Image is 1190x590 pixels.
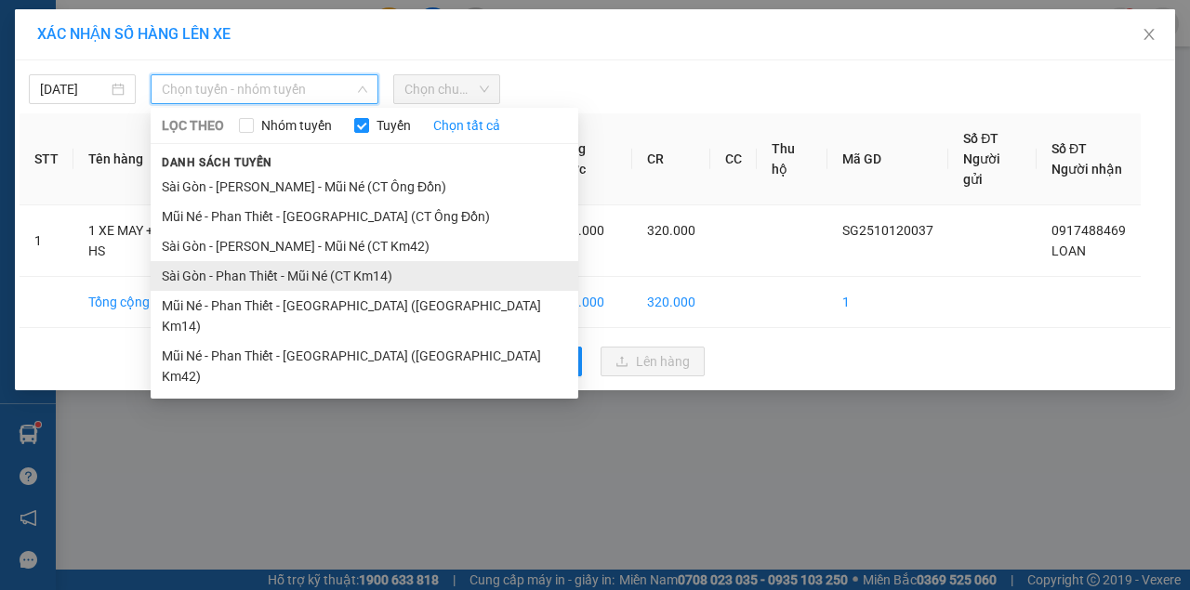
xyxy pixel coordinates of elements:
span: 320.000 [556,223,604,238]
li: Sài Gòn - Phan Thiết - Mũi Né (CT Km14) [151,261,578,291]
span: Chọn tuyến - nhóm tuyến [162,75,367,103]
button: Close [1123,9,1175,61]
th: CC [710,113,757,205]
span: SG2510120037 [842,223,933,238]
td: 320.000 [632,277,710,328]
li: Mũi Né - Phan Thiết - [GEOGRAPHIC_DATA] ([GEOGRAPHIC_DATA] Km42) [151,341,578,391]
td: 1 [827,277,948,328]
button: uploadLên hàng [601,347,705,376]
th: Mã GD [827,113,948,205]
span: LỌC THEO [162,115,224,136]
span: Danh sách tuyến [151,154,284,171]
th: STT [20,113,73,205]
span: 0917488469 [1051,223,1126,238]
span: Chọn chuyến [404,75,489,103]
span: Số ĐT [1051,141,1087,156]
span: 320.000 [647,223,695,238]
th: Tên hàng [73,113,194,205]
span: close [1142,27,1157,42]
td: 1 XE MAY + 1 HS [73,205,194,277]
li: Sài Gòn - [PERSON_NAME] - Mũi Né (CT Ông Đồn) [151,172,578,202]
span: LOAN [1051,243,1086,258]
span: Số ĐT [963,131,998,146]
th: CR [632,113,710,205]
span: Người gửi [963,151,1000,187]
li: Mũi Né - Phan Thiết - [GEOGRAPHIC_DATA] (CT Ông Đồn) [151,202,578,231]
span: XÁC NHẬN SỐ HÀNG LÊN XE [37,25,231,43]
span: Nhóm tuyến [254,115,339,136]
li: Mũi Né - Phan Thiết - [GEOGRAPHIC_DATA] ([GEOGRAPHIC_DATA] Km14) [151,291,578,341]
span: Người nhận [1051,162,1122,177]
input: 13/10/2025 [40,79,108,99]
span: Tuyến [369,115,418,136]
td: 320.000 [541,277,632,328]
td: 1 [20,205,73,277]
li: Sài Gòn - [PERSON_NAME] - Mũi Né (CT Km42) [151,231,578,261]
a: Chọn tất cả [433,115,500,136]
th: Thu hộ [757,113,827,205]
td: Tổng cộng [73,277,194,328]
span: down [357,84,368,95]
th: Tổng cước [541,113,632,205]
